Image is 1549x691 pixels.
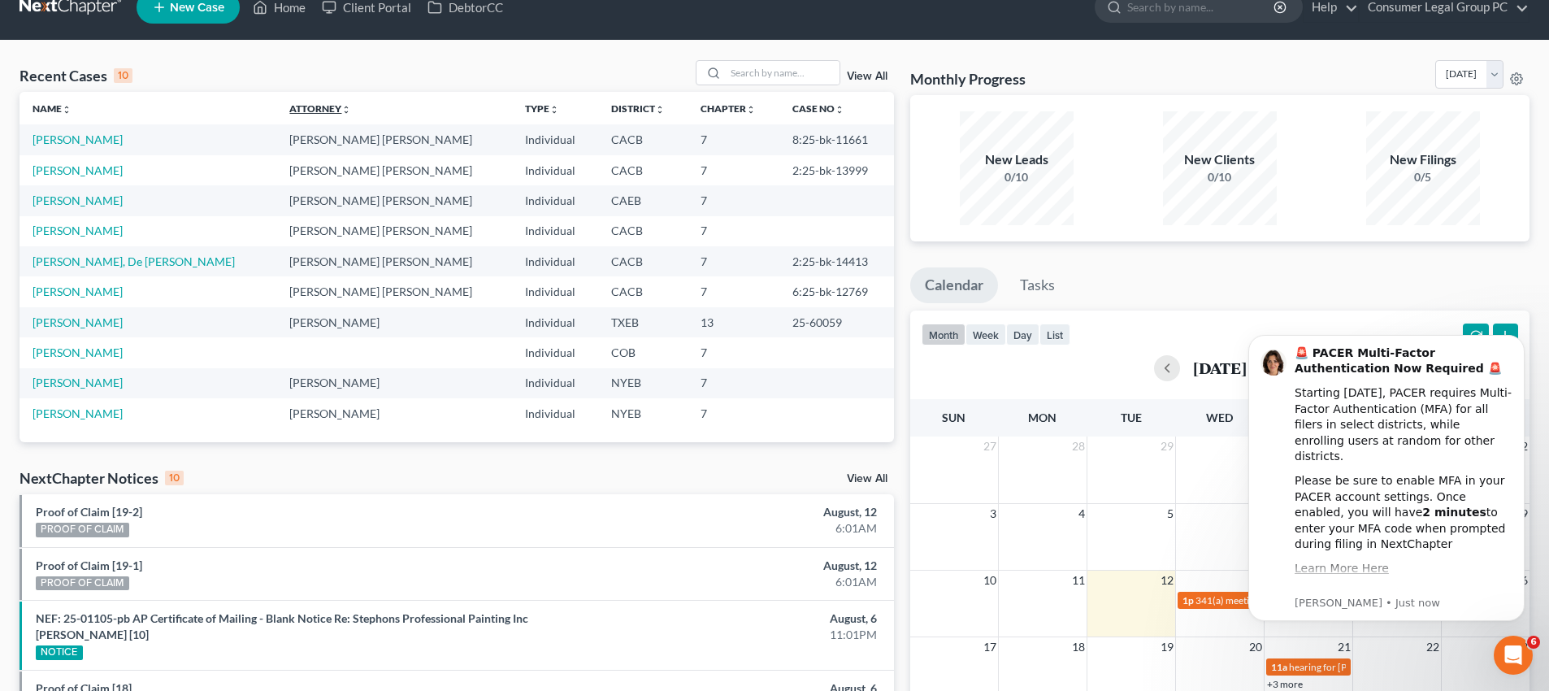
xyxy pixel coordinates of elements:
[1182,594,1194,606] span: 1p
[598,216,688,246] td: CACB
[36,645,83,660] div: NOTICE
[847,71,887,82] a: View All
[688,216,779,246] td: 7
[1159,571,1175,590] span: 12
[922,324,965,345] button: month
[512,307,598,337] td: Individual
[33,163,123,177] a: [PERSON_NAME]
[549,105,559,115] i: unfold_more
[36,558,142,572] a: Proof of Claim [19-1]
[726,61,840,85] input: Search by name...
[1271,661,1287,673] span: 11a
[965,324,1006,345] button: week
[960,169,1074,185] div: 0/10
[688,307,779,337] td: 13
[1121,411,1142,424] span: Tue
[33,285,123,298] a: [PERSON_NAME]
[33,133,123,146] a: [PERSON_NAME]
[779,276,894,306] td: 6:25-bk-12769
[1163,169,1277,185] div: 0/10
[792,102,844,115] a: Case Nounfold_more
[779,246,894,276] td: 2:25-bk-14413
[1039,324,1070,345] button: list
[779,155,894,185] td: 2:25-bk-13999
[276,185,511,215] td: [PERSON_NAME] [PERSON_NAME]
[611,102,665,115] a: Districtunfold_more
[1159,637,1175,657] span: 19
[701,102,756,115] a: Chapterunfold_more
[276,155,511,185] td: [PERSON_NAME] [PERSON_NAME]
[20,468,184,488] div: NextChapter Notices
[688,155,779,185] td: 7
[608,504,878,520] div: August, 12
[341,105,351,115] i: unfold_more
[512,368,598,398] td: Individual
[598,185,688,215] td: CAEB
[598,124,688,154] td: CACB
[276,246,511,276] td: [PERSON_NAME] [PERSON_NAME]
[982,437,998,456] span: 27
[1070,571,1087,590] span: 11
[1366,169,1480,185] div: 0/5
[910,69,1026,89] h3: Monthly Progress
[608,558,878,574] div: August, 12
[289,102,351,115] a: Attorneyunfold_more
[779,124,894,154] td: 8:25-bk-11661
[62,105,72,115] i: unfold_more
[1005,267,1070,303] a: Tasks
[170,2,224,14] span: New Case
[276,307,511,337] td: [PERSON_NAME]
[165,471,184,485] div: 10
[512,155,598,185] td: Individual
[1267,678,1303,690] a: +3 more
[1006,324,1039,345] button: day
[1224,311,1549,647] iframe: Intercom notifications message
[1195,594,1430,606] span: 341(a) meeting for [PERSON_NAME] [PERSON_NAME]
[1289,661,1492,673] span: hearing for [PERSON_NAME] [PERSON_NAME]
[1077,504,1087,524] span: 4
[33,315,123,329] a: [PERSON_NAME]
[598,368,688,398] td: NYEB
[1206,411,1233,424] span: Wed
[688,398,779,428] td: 7
[655,105,665,115] i: unfold_more
[512,398,598,428] td: Individual
[276,398,511,428] td: [PERSON_NAME]
[1159,437,1175,456] span: 29
[276,276,511,306] td: [PERSON_NAME] [PERSON_NAME]
[33,376,123,389] a: [PERSON_NAME]
[33,406,123,420] a: [PERSON_NAME]
[688,124,779,154] td: 7
[276,124,511,154] td: [PERSON_NAME] [PERSON_NAME]
[779,307,894,337] td: 25-60059
[960,150,1074,169] div: New Leads
[33,345,123,359] a: [PERSON_NAME]
[512,276,598,306] td: Individual
[1193,359,1247,376] h2: [DATE]
[512,337,598,367] td: Individual
[1163,150,1277,169] div: New Clients
[598,246,688,276] td: CACB
[36,523,129,537] div: PROOF OF CLAIM
[20,66,132,85] div: Recent Cases
[598,155,688,185] td: CACB
[512,185,598,215] td: Individual
[598,276,688,306] td: CACB
[1527,636,1540,649] span: 6
[942,411,965,424] span: Sun
[988,504,998,524] span: 3
[33,254,235,268] a: [PERSON_NAME], De [PERSON_NAME]
[36,505,142,519] a: Proof of Claim [19-2]
[276,216,511,246] td: [PERSON_NAME] [PERSON_NAME]
[36,611,528,641] a: NEF: 25-01105-pb AP Certificate of Mailing - Blank Notice Re: Stephons Professional Painting Inc ...
[598,337,688,367] td: COB
[1366,150,1480,169] div: New Filings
